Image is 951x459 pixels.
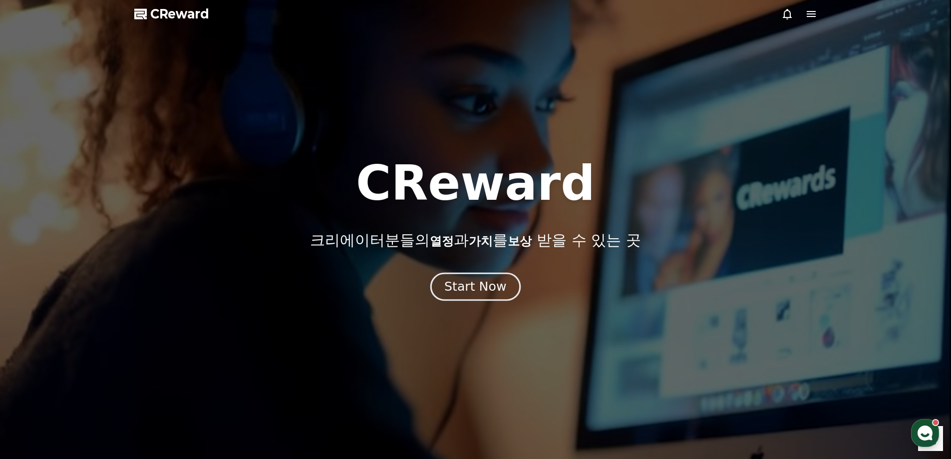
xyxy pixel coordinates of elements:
span: 대화 [91,332,103,340]
p: 크리에이터분들의 과 를 받을 수 있는 곳 [310,231,640,249]
button: Start Now [430,272,521,301]
a: CReward [134,6,209,22]
span: 열정 [430,234,454,248]
div: Start Now [444,278,506,295]
h1: CReward [356,159,595,207]
span: 보상 [508,234,532,248]
a: 홈 [3,317,66,342]
span: 가치 [469,234,493,248]
span: CReward [150,6,209,22]
a: 대화 [66,317,129,342]
span: 홈 [31,332,37,340]
span: 설정 [154,332,166,340]
a: Start Now [432,283,519,293]
a: 설정 [129,317,192,342]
